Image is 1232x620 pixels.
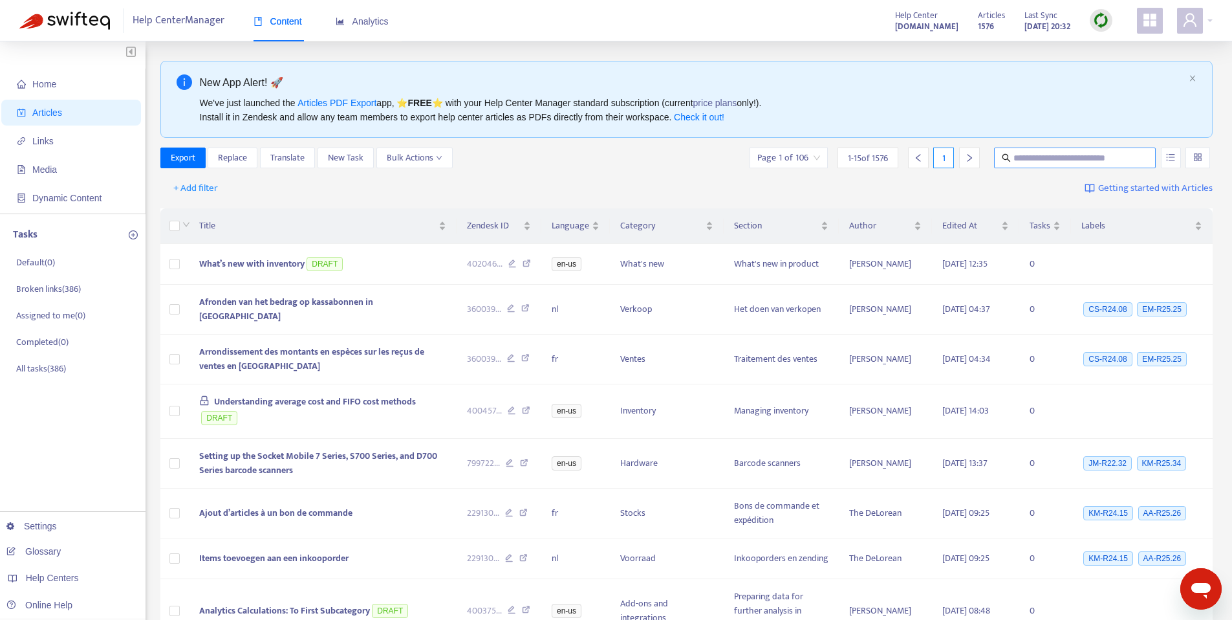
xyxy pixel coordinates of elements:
[467,257,503,271] span: 402046 ...
[208,148,257,168] button: Replace
[17,165,26,174] span: file-image
[173,181,218,196] span: + Add filter
[218,151,247,165] span: Replace
[1019,384,1071,439] td: 0
[839,439,933,489] td: [PERSON_NAME]
[1083,551,1133,566] span: KM-R24.15
[610,439,724,489] td: Hardware
[17,108,26,117] span: account-book
[6,521,57,531] a: Settings
[1019,335,1071,384] td: 0
[552,604,581,618] span: en-us
[376,148,453,168] button: Bulk Actionsdown
[199,219,437,233] span: Title
[199,294,373,324] span: Afronden van het bedrag op kassabonnen in [GEOGRAPHIC_DATA]
[336,16,389,27] span: Analytics
[214,394,416,409] span: Understanding average cost and FIFO cost methods
[467,352,501,366] span: 360039 ...
[32,79,56,89] span: Home
[13,227,38,243] p: Tasks
[724,285,839,335] td: Het doen van verkopen
[610,244,724,285] td: What's new
[160,148,206,168] button: Export
[129,230,138,239] span: plus-circle
[839,538,933,579] td: The DeLorean
[724,538,839,579] td: Inkooporders en zending
[620,219,703,233] span: Category
[552,456,581,471] span: en-us
[182,221,190,228] span: down
[436,155,442,161] span: down
[724,439,839,489] td: Barcode scanners
[16,309,85,322] p: Assigned to me ( 0 )
[942,456,988,471] span: [DATE] 13:37
[387,151,442,165] span: Bulk Actions
[200,96,1184,124] div: We've just launched the app, ⭐ ⭐️ with your Help Center Manager standard subscription (current on...
[199,256,305,271] span: What’s new with inventory
[942,403,989,418] span: [DATE] 14:03
[895,8,938,23] span: Help Center
[17,80,26,89] span: home
[552,404,581,418] span: en-us
[610,285,724,335] td: Verkoop
[467,604,502,618] span: 400375 ...
[16,282,81,296] p: Broken links ( 386 )
[254,17,263,26] span: book
[254,16,302,27] span: Content
[839,489,933,538] td: The DeLorean
[1138,551,1187,566] span: AA-R25.26
[467,404,502,418] span: 400457 ...
[307,257,343,271] span: DRAFT
[1019,489,1071,538] td: 0
[541,208,610,244] th: Language
[933,148,954,168] div: 1
[199,395,210,406] span: lock
[467,506,499,520] span: 229130 ...
[942,351,991,366] span: [DATE] 04:34
[1024,19,1070,34] strong: [DATE] 20:32
[1137,352,1187,366] span: EM-R25.25
[1098,181,1213,196] span: Getting started with Articles
[189,208,457,244] th: Title
[1002,153,1011,162] span: search
[1166,153,1175,162] span: unordered-list
[199,551,349,566] span: Items toevoegen aan een inkooporder
[270,151,305,165] span: Translate
[942,219,998,233] span: Edited At
[895,19,958,34] a: [DOMAIN_NAME]
[1081,219,1192,233] span: Labels
[201,411,237,425] span: DRAFT
[177,74,192,90] span: info-circle
[965,153,974,162] span: right
[1019,208,1071,244] th: Tasks
[372,604,408,618] span: DRAFT
[1019,538,1071,579] td: 0
[467,551,499,566] span: 229130 ...
[1083,456,1132,471] span: JM-R22.32
[17,194,26,203] span: container
[724,384,839,439] td: Managing inventory
[839,208,933,244] th: Author
[724,244,839,285] td: What's new in product
[610,538,724,579] td: Voorraad
[541,489,610,538] td: fr
[914,153,923,162] span: left
[724,208,839,244] th: Section
[199,448,437,478] span: Setting up the Socket Mobile 7 Series, S700 Series, and D700 Series barcode scanners
[467,302,501,316] span: 360039 ...
[734,219,818,233] span: Section
[1189,74,1196,83] button: close
[6,546,61,557] a: Glossary
[199,344,424,373] span: Arrondissement des montants en espèces sur les reçus de ventes en [GEOGRAPHIC_DATA]
[1071,208,1213,244] th: Labels
[407,98,431,108] b: FREE
[32,107,62,118] span: Articles
[541,335,610,384] td: fr
[32,193,102,203] span: Dynamic Content
[16,362,66,375] p: All tasks ( 386 )
[839,244,933,285] td: [PERSON_NAME]
[839,335,933,384] td: [PERSON_NAME]
[1019,285,1071,335] td: 0
[942,551,989,566] span: [DATE] 09:25
[16,335,69,349] p: Completed ( 0 )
